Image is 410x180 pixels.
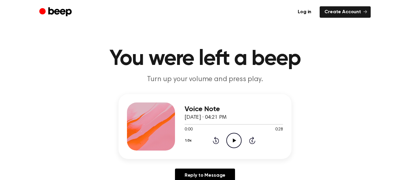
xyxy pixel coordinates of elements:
button: 1.0x [185,136,194,146]
h3: Voice Note [185,105,283,113]
a: Beep [39,6,73,18]
span: [DATE] · 04:21 PM [185,115,227,120]
span: 0:00 [185,127,192,133]
span: 0:28 [275,127,283,133]
a: Create Account [320,6,371,18]
p: Turn up your volume and press play. [90,75,320,84]
a: Log in [293,6,316,18]
h1: You were left a beep [51,48,359,70]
